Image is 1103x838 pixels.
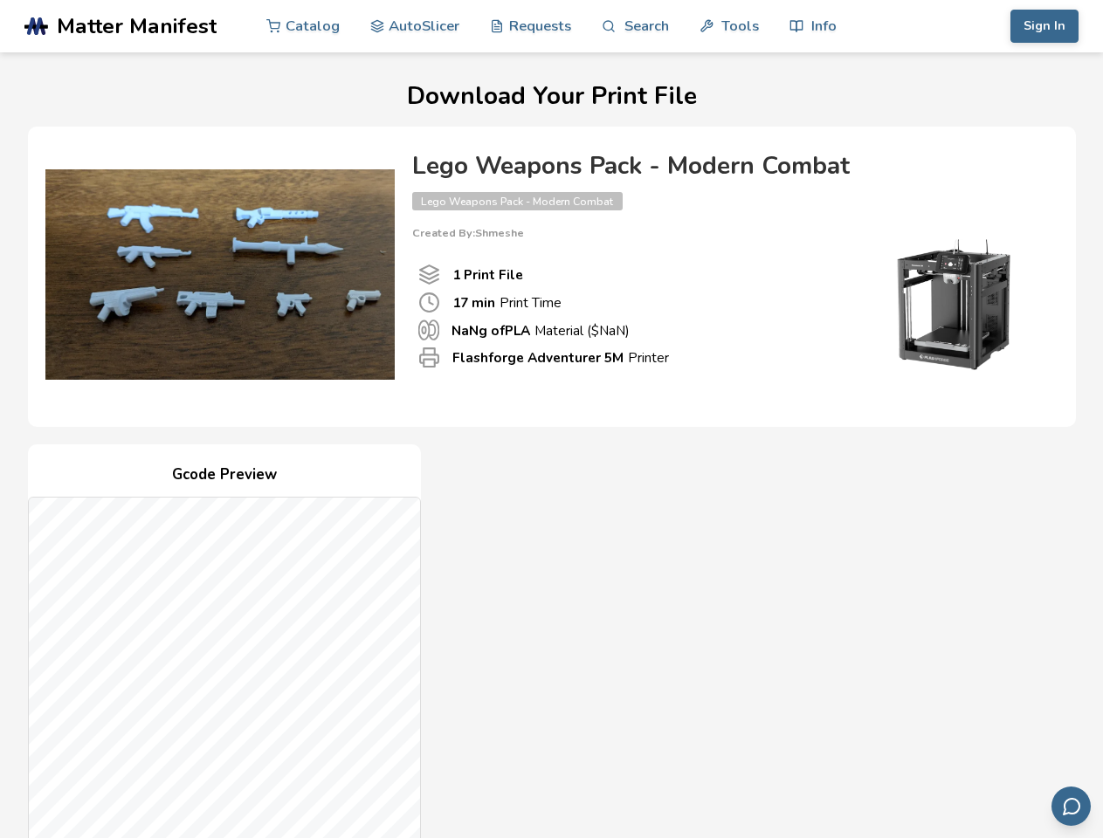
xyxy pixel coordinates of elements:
img: Printer [866,239,1041,370]
span: Number Of Print files [418,264,440,285]
span: Print Time [418,292,440,313]
p: Material ($ NaN ) [452,321,630,340]
p: Created By: Shmeshe [412,227,1041,239]
span: Lego Weapons Pack - Modern Combat [412,192,623,210]
span: Material Used [418,319,439,340]
button: Sign In [1010,10,1079,43]
span: Printer [418,347,440,368]
b: 1 Print File [452,265,523,284]
p: Printer [452,348,669,367]
span: Matter Manifest [57,14,217,38]
img: Product [45,144,395,406]
h1: Download Your Print File [24,83,1079,110]
button: Send feedback via email [1051,786,1091,826]
b: 17 min [452,293,495,312]
p: Print Time [452,293,562,312]
h4: Gcode Preview [28,462,421,489]
h4: Lego Weapons Pack - Modern Combat [412,153,1041,180]
b: Flashforge Adventurer 5M [452,348,624,367]
b: NaN g of PLA [452,321,530,340]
